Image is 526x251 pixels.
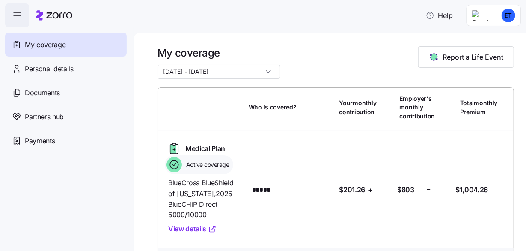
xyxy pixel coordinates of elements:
[443,52,503,62] span: Report a Life Event
[5,33,127,57] a: My coverage
[25,39,65,50] span: My coverage
[5,129,127,153] a: Payments
[418,46,514,68] button: Report a Life Event
[249,103,297,112] span: Who is covered?
[419,7,460,24] button: Help
[168,178,242,220] span: BlueCross BlueShield of [US_STATE] , 2025 BlueCHiP Direct 5000/10000
[168,224,217,234] a: View details
[472,10,489,21] img: Employer logo
[25,112,64,122] span: Partners hub
[158,46,280,60] h1: My coverage
[455,184,488,195] span: $1,004.26
[426,184,431,195] span: =
[460,99,498,116] span: Total monthly Premium
[339,99,377,116] span: Your monthly contribution
[5,105,127,129] a: Partners hub
[397,184,414,195] span: $803
[502,9,515,22] img: 76ba4aa4abbb8ce4b260964e4327f1af
[368,184,373,195] span: +
[426,10,453,21] span: Help
[339,184,366,195] span: $201.26
[400,94,435,121] span: Employer's monthly contribution
[25,64,74,74] span: Personal details
[185,143,225,154] span: Medical Plan
[5,57,127,81] a: Personal details
[5,81,127,105] a: Documents
[25,136,55,146] span: Payments
[25,88,60,98] span: Documents
[184,160,229,169] span: Active coverage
